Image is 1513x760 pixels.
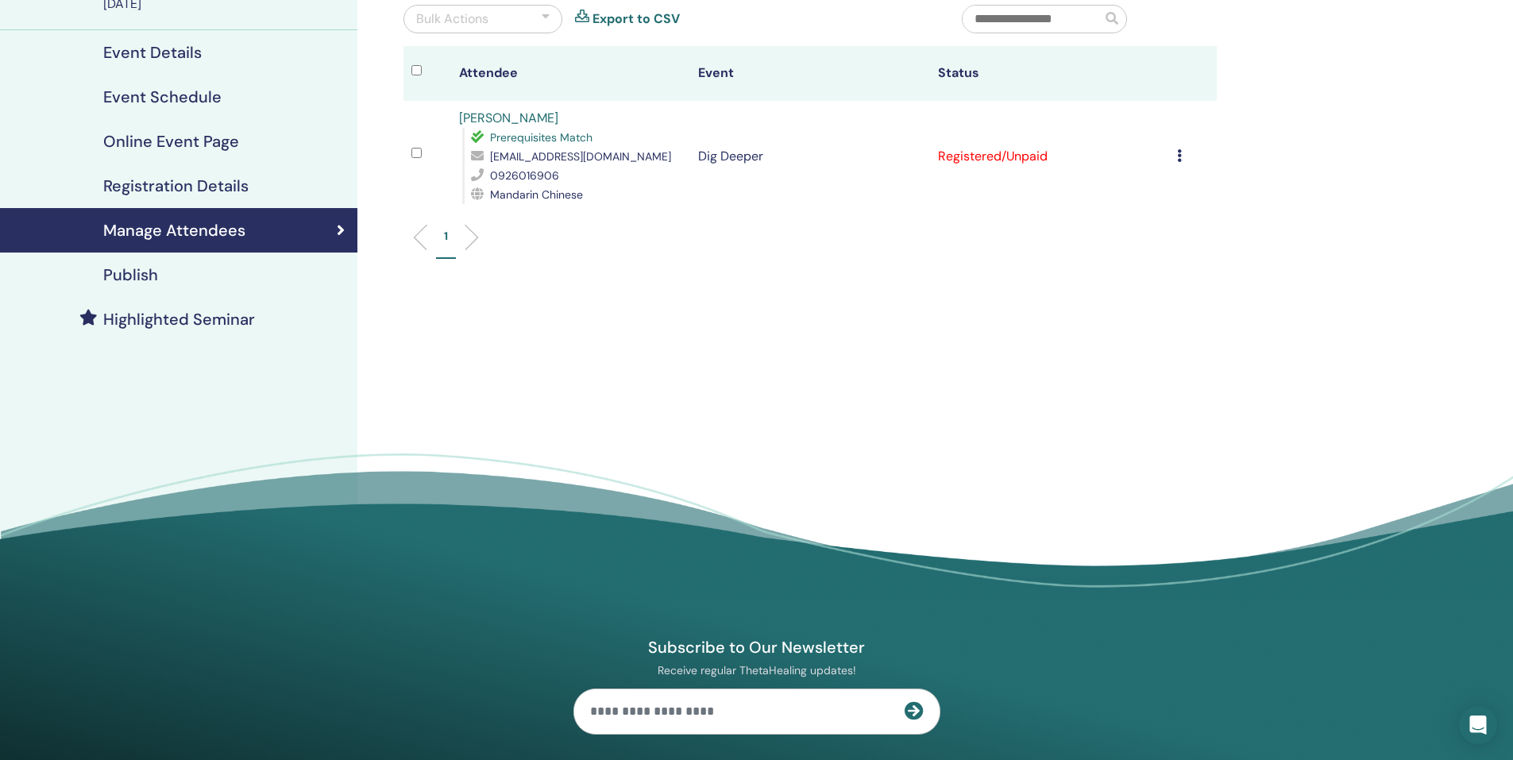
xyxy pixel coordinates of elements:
[490,187,583,202] span: Mandarin Chinese
[690,101,929,212] td: Dig Deeper
[103,265,158,284] h4: Publish
[103,176,249,195] h4: Registration Details
[103,43,202,62] h4: Event Details
[573,637,940,658] h4: Subscribe to Our Newsletter
[490,168,559,183] span: 0926016906
[490,149,671,164] span: [EMAIL_ADDRESS][DOMAIN_NAME]
[444,228,448,245] p: 1
[103,87,222,106] h4: Event Schedule
[490,130,592,145] span: Prerequisites Match
[451,46,690,101] th: Attendee
[592,10,680,29] a: Export to CSV
[103,132,239,151] h4: Online Event Page
[103,310,255,329] h4: Highlighted Seminar
[1459,706,1497,744] div: Open Intercom Messenger
[103,221,245,240] h4: Manage Attendees
[930,46,1169,101] th: Status
[416,10,488,29] div: Bulk Actions
[573,663,940,677] p: Receive regular ThetaHealing updates!
[459,110,558,126] a: [PERSON_NAME]
[690,46,929,101] th: Event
